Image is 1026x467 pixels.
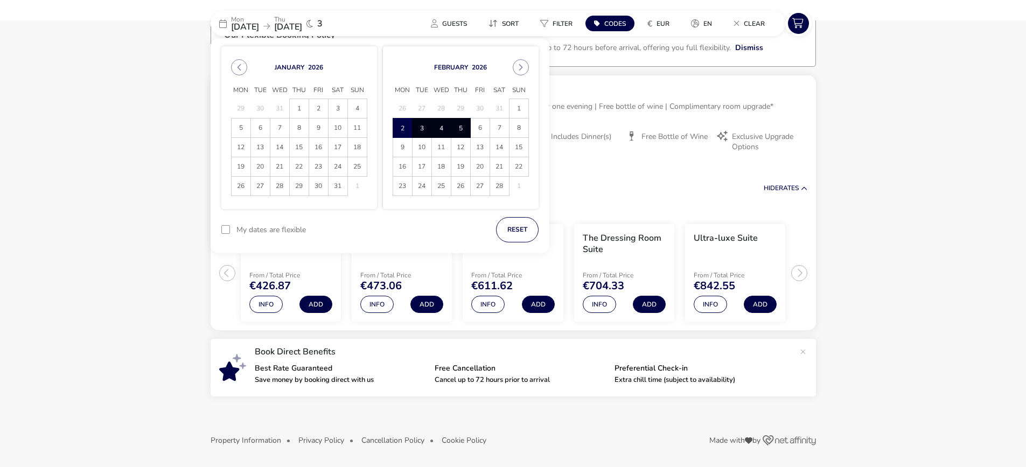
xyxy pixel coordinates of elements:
[744,296,777,313] button: Add
[413,177,431,196] span: 24
[583,272,666,278] p: From / Total Price
[471,281,513,291] span: €611.62
[725,16,773,31] button: Clear
[298,436,344,444] button: Privacy Policy
[641,132,708,142] span: Free Bottle of Wine
[490,138,509,157] span: 14
[231,82,250,99] span: Mon
[231,99,250,119] td: 29
[393,157,412,176] span: 16
[585,16,634,31] button: Codes
[725,16,778,31] naf-pibe-menu-bar-item: Clear
[270,119,289,137] span: 7
[509,99,528,119] td: 1
[270,157,289,176] span: 21
[249,272,332,278] p: From / Total Price
[434,63,468,72] button: Choose Month
[346,220,457,326] swiper-slide: 2 / 5
[329,99,347,118] span: 3
[435,365,606,372] p: Free Cancellation
[231,177,250,196] td: 26
[585,16,639,31] naf-pibe-menu-bar-item: Codes
[290,177,309,196] span: 29
[250,82,270,99] span: Tue
[221,46,539,209] div: Choose Date
[249,233,332,255] h3: Extra Comfy Double Room
[470,157,490,177] td: 20
[289,177,309,196] td: 29
[480,16,527,31] button: Sort
[694,281,735,291] span: €842.55
[275,63,304,72] button: Choose Month
[236,226,306,234] label: My dates are flexible
[348,119,367,137] span: 11
[347,177,367,196] td: 1
[452,119,470,138] span: 5
[431,138,451,157] td: 11
[457,220,568,326] swiper-slide: 3 / 5
[232,157,250,176] span: 19
[509,157,528,176] span: 22
[583,233,666,255] h3: The Dressing Room Suite
[289,99,309,119] td: 1
[328,82,347,99] span: Sat
[615,377,786,384] p: Extra chill time (subject to availability)
[509,177,528,196] td: 1
[480,16,532,31] naf-pibe-menu-bar-item: Sort
[309,138,328,157] td: 16
[250,157,270,177] td: 20
[732,132,799,151] span: Exclusive Upgrade Options
[412,138,431,157] td: 10
[309,99,328,119] td: 2
[270,99,289,119] td: 31
[615,365,786,372] p: Preferential Check-in
[735,42,763,53] button: Dismiss
[451,82,470,99] span: Thu
[432,119,450,138] span: 4
[446,84,807,96] h2: Luxury for Less
[744,19,765,28] span: Clear
[532,16,581,31] button: Filter
[394,119,411,138] span: 2
[657,19,669,28] span: EUR
[309,177,328,196] span: 30
[522,296,555,313] button: Add
[393,177,412,196] span: 23
[431,82,451,99] span: Wed
[347,157,367,177] td: 25
[270,138,289,157] td: 14
[393,157,412,177] td: 16
[270,82,289,99] span: Wed
[328,157,347,177] td: 24
[532,16,585,31] naf-pibe-menu-bar-item: Filter
[329,119,347,137] span: 10
[270,177,289,196] td: 28
[232,119,250,137] span: 5
[347,138,367,157] td: 18
[393,138,412,157] span: 9
[583,281,624,291] span: €704.33
[412,177,431,196] td: 24
[490,138,509,157] td: 14
[451,138,470,157] td: 12
[329,177,347,196] span: 31
[451,177,470,196] span: 26
[309,177,328,196] td: 30
[309,119,328,138] td: 9
[211,11,372,36] div: Mon[DATE]Thu[DATE]3
[232,177,250,196] span: 26
[410,296,443,313] button: Add
[470,177,490,196] td: 27
[509,138,528,157] td: 15
[647,18,652,29] i: €
[232,138,250,157] span: 12
[551,132,611,142] span: Includes Dinner(s)
[328,138,347,157] td: 17
[472,63,487,72] button: Choose Year
[348,138,367,157] span: 18
[431,157,451,177] td: 18
[490,119,509,138] td: 7
[764,185,807,192] button: HideRates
